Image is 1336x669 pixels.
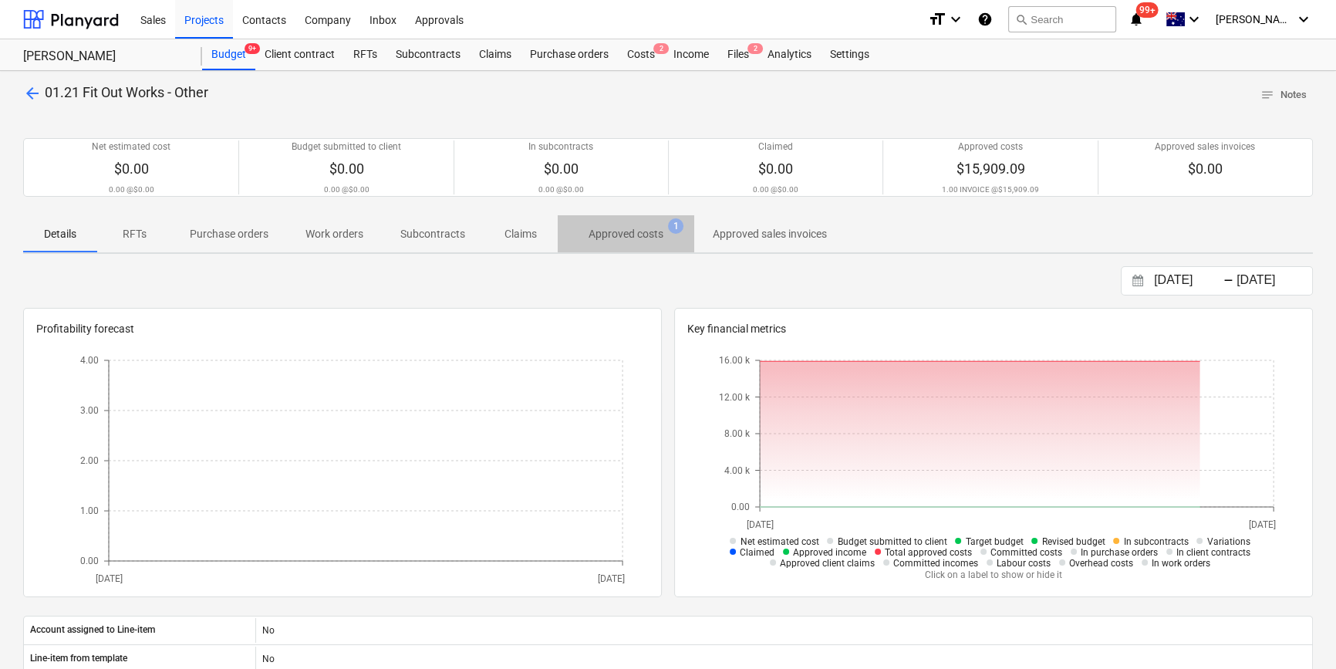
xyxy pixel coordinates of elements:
[1129,10,1144,29] i: notifications
[713,226,827,242] p: Approved sales invoices
[942,184,1039,194] p: 1.00 INVOICE @ $15,909.09
[30,652,127,665] p: Line-item from template
[946,10,965,29] i: keyboard_arrow_down
[23,84,42,103] span: arrow_back
[719,392,751,403] tspan: 12.00 k
[36,321,649,337] p: Profitability forecast
[386,39,470,70] a: Subcontracts
[1123,536,1188,547] span: In subcontracts
[305,226,363,242] p: Work orders
[323,184,369,194] p: 0.00 @ $0.00
[23,49,184,65] div: [PERSON_NAME]
[1041,536,1105,547] span: Revised budget
[618,39,664,70] div: Costs
[1233,270,1312,292] input: End Date
[747,43,763,54] span: 2
[719,355,751,366] tspan: 16.00 k
[521,39,618,70] a: Purchase orders
[1223,276,1233,286] div: -
[598,573,625,584] tspan: [DATE]
[114,160,149,177] span: $0.00
[758,39,821,70] a: Analytics
[1254,83,1313,107] button: Notes
[329,160,363,177] span: $0.00
[528,140,593,154] p: In subcontracts
[92,140,170,154] p: Net estimated cost
[1151,270,1230,292] input: Start Date
[1260,86,1307,104] span: Notes
[1125,272,1151,290] button: Interact with the calendar and add the check-in date for your trip.
[664,39,718,70] a: Income
[1015,13,1027,25] span: search
[80,505,99,516] tspan: 1.00
[1206,536,1250,547] span: Variations
[758,160,793,177] span: $0.00
[470,39,521,70] a: Claims
[718,39,758,70] div: Files
[42,226,79,242] p: Details
[109,184,154,194] p: 0.00 @ $0.00
[1216,13,1293,25] span: [PERSON_NAME]
[45,84,208,100] span: 01.21 Fit Out Works - Other
[538,184,584,194] p: 0.00 @ $0.00
[687,321,1300,337] p: Key financial metrics
[80,355,99,366] tspan: 4.00
[190,226,268,242] p: Purchase orders
[837,536,946,547] span: Budget submitted to client
[990,547,1062,558] span: Committed costs
[758,140,793,154] p: Claimed
[1152,558,1210,569] span: In work orders
[589,226,663,242] p: Approved costs
[746,519,773,530] tspan: [DATE]
[1081,547,1158,558] span: In purchase orders
[668,218,683,234] span: 1
[1188,160,1223,177] span: $0.00
[965,536,1023,547] span: Target budget
[1155,140,1255,154] p: Approved sales invoices
[1185,10,1203,29] i: keyboard_arrow_down
[202,39,255,70] div: Budget
[997,558,1051,569] span: Labour costs
[724,465,751,476] tspan: 4.00 k
[202,39,255,70] a: Budget9+
[245,43,260,54] span: 9+
[958,140,1023,154] p: Approved costs
[740,547,774,558] span: Claimed
[80,556,99,566] tspan: 0.00
[753,184,798,194] p: 0.00 @ $0.00
[80,405,99,416] tspan: 3.00
[740,536,818,547] span: Net estimated cost
[1259,595,1336,669] iframe: Chat Widget
[255,39,344,70] a: Client contract
[928,10,946,29] i: format_size
[718,39,758,70] a: Files2
[502,226,539,242] p: Claims
[821,39,879,70] a: Settings
[344,39,386,70] a: RFTs
[893,558,978,569] span: Committed incomes
[618,39,664,70] a: Costs2
[653,43,669,54] span: 2
[1260,88,1274,102] span: notes
[255,618,1312,643] div: No
[544,160,579,177] span: $0.00
[400,226,465,242] p: Subcontracts
[724,428,751,439] tspan: 8.00 k
[793,547,866,558] span: Approved income
[885,547,972,558] span: Total approved costs
[80,455,99,466] tspan: 2.00
[1136,2,1159,18] span: 99+
[292,140,401,154] p: Budget submitted to client
[780,558,875,569] span: Approved client claims
[956,160,1024,177] span: $15,909.09
[1176,547,1250,558] span: In client contracts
